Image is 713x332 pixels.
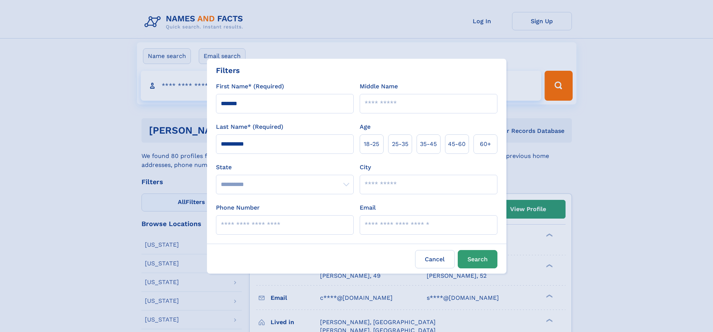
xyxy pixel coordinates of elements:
[480,140,491,149] span: 60+
[216,82,284,91] label: First Name* (Required)
[216,203,260,212] label: Phone Number
[216,163,354,172] label: State
[448,140,466,149] span: 45‑60
[360,163,371,172] label: City
[360,122,371,131] label: Age
[364,140,379,149] span: 18‑25
[415,250,455,268] label: Cancel
[216,122,283,131] label: Last Name* (Required)
[360,203,376,212] label: Email
[216,65,240,76] div: Filters
[458,250,497,268] button: Search
[360,82,398,91] label: Middle Name
[420,140,437,149] span: 35‑45
[392,140,408,149] span: 25‑35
